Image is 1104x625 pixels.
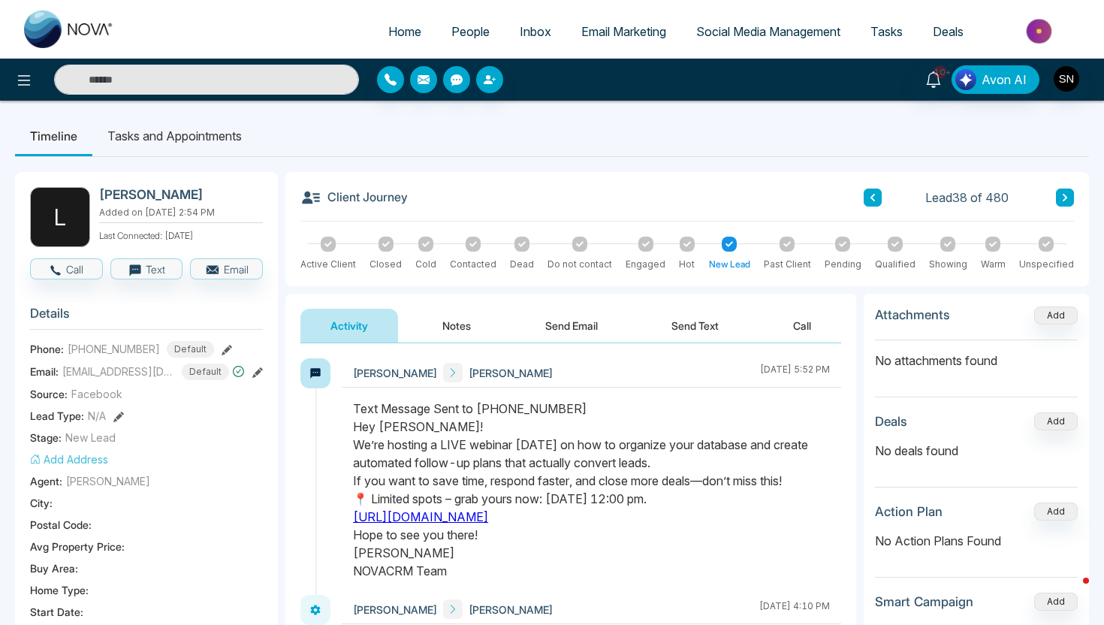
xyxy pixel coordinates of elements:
div: Hot [679,258,695,271]
h3: Details [30,306,263,329]
span: Postal Code : [30,517,92,533]
button: Call [763,309,841,343]
button: Activity [300,309,398,343]
div: Pending [825,258,861,271]
a: Inbox [505,17,566,46]
span: Home [388,24,421,39]
a: Social Media Management [681,17,855,46]
span: 10+ [934,65,947,79]
span: Email: [30,364,59,379]
span: Start Date : [30,604,83,620]
span: Facebook [71,386,122,402]
span: Agent: [30,473,62,489]
span: Avon AI [982,71,1027,89]
span: Avg Property Price : [30,539,125,554]
span: Deals [933,24,964,39]
p: No deals found [875,442,1078,460]
div: New Lead [709,258,750,271]
button: Add [1034,306,1078,325]
button: Avon AI [952,65,1039,94]
button: Send Email [515,309,628,343]
span: People [451,24,490,39]
div: [DATE] 5:52 PM [760,363,830,382]
h3: Deals [875,414,907,429]
a: Home [373,17,436,46]
button: Call [30,258,103,279]
p: Added on [DATE] 2:54 PM [99,206,263,219]
span: Tasks [870,24,903,39]
h2: [PERSON_NAME] [99,187,257,202]
span: Inbox [520,24,551,39]
div: Qualified [875,258,915,271]
h3: Attachments [875,307,950,322]
button: Email [190,258,263,279]
span: Email Marketing [581,24,666,39]
a: Deals [918,17,979,46]
span: [PERSON_NAME] [353,365,437,381]
p: No Action Plans Found [875,532,1078,550]
div: Dead [510,258,534,271]
span: Default [167,341,214,358]
p: Last Connected: [DATE] [99,226,263,243]
button: Text [110,258,183,279]
div: [DATE] 4:10 PM [759,599,830,619]
span: Lead Type: [30,408,84,424]
div: Closed [370,258,402,271]
li: Timeline [15,116,92,156]
div: Contacted [450,258,496,271]
div: Past Client [764,258,811,271]
span: Lead 38 of 480 [925,189,1009,207]
div: Unspecified [1019,258,1074,271]
button: Add [1034,412,1078,430]
span: Social Media Management [696,24,840,39]
button: Add Address [30,451,108,467]
li: Tasks and Appointments [92,116,257,156]
a: People [436,17,505,46]
div: Warm [981,258,1006,271]
a: Tasks [855,17,918,46]
a: 10+ [915,65,952,92]
button: Send Text [641,309,749,343]
div: Cold [415,258,436,271]
span: Home Type : [30,582,89,598]
p: No attachments found [875,340,1078,370]
h3: Smart Campaign [875,594,973,609]
div: Showing [929,258,967,271]
div: L [30,187,90,247]
span: Buy Area : [30,560,78,576]
button: Notes [412,309,501,343]
h3: Client Journey [300,187,408,208]
span: Source: [30,386,68,402]
span: Phone: [30,341,64,357]
span: [EMAIL_ADDRESS][DOMAIN_NAME] [62,364,175,379]
span: City : [30,495,53,511]
span: N/A [88,408,106,424]
span: Stage: [30,430,62,445]
span: Default [182,364,229,380]
img: User Avatar [1054,66,1079,92]
button: Add [1034,593,1078,611]
span: [PERSON_NAME] [66,473,150,489]
button: Add [1034,503,1078,521]
img: Nova CRM Logo [24,11,114,48]
span: [PERSON_NAME] [469,365,553,381]
div: Engaged [626,258,665,271]
img: Market-place.gif [986,14,1095,48]
span: [PERSON_NAME] [353,602,437,617]
a: Email Marketing [566,17,681,46]
div: Active Client [300,258,356,271]
span: New Lead [65,430,116,445]
span: Add [1034,308,1078,321]
iframe: Intercom live chat [1053,574,1089,610]
img: Lead Flow [955,69,976,90]
div: Do not contact [547,258,612,271]
span: [PHONE_NUMBER] [68,341,160,357]
h3: Action Plan [875,504,943,519]
span: [PERSON_NAME] [469,602,553,617]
